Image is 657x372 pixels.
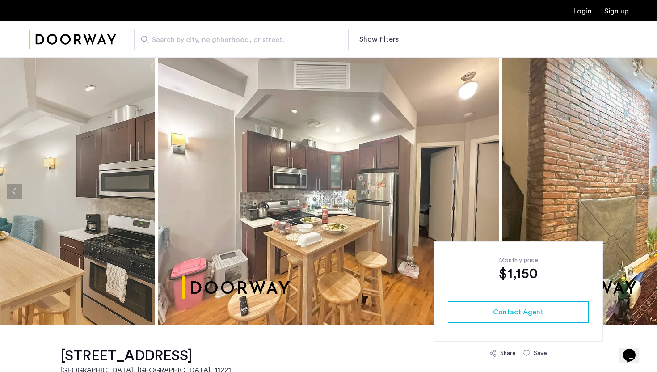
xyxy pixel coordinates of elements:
[448,256,589,265] div: Monthly price
[359,34,399,45] button: Show or hide filters
[60,347,231,365] h1: [STREET_ADDRESS]
[534,349,547,358] div: Save
[493,307,543,317] span: Contact Agent
[158,57,499,325] img: apartment
[29,23,116,56] img: logo
[29,23,116,56] a: Cazamio Logo
[573,8,592,15] a: Login
[635,184,650,199] button: Next apartment
[604,8,628,15] a: Registration
[152,34,324,45] span: Search by city, neighborhood, or street.
[500,349,516,358] div: Share
[448,301,589,323] button: button
[7,184,22,199] button: Previous apartment
[134,29,349,50] input: Apartment Search
[448,265,589,283] div: $1,150
[619,336,648,363] iframe: chat widget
